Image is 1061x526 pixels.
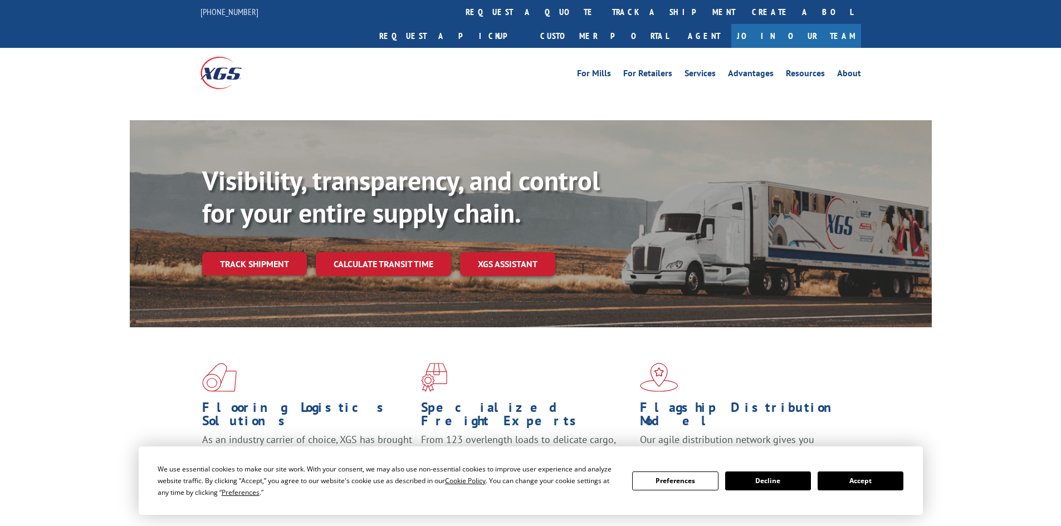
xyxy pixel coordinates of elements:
a: Join Our Team [731,24,861,48]
img: xgs-icon-focused-on-flooring-red [421,363,447,392]
div: Cookie Consent Prompt [139,446,923,515]
a: [PHONE_NUMBER] [201,6,258,17]
h1: Flooring Logistics Solutions [202,401,413,433]
a: Calculate transit time [316,252,451,276]
button: Preferences [632,471,718,490]
a: Request a pickup [371,24,532,48]
a: Advantages [728,69,774,81]
a: Track shipment [202,252,307,276]
a: For Mills [577,69,611,81]
p: From 123 overlength loads to delicate cargo, our experienced staff knows the best way to move you... [421,433,632,483]
span: Our agile distribution network gives you nationwide inventory management on demand. [640,433,845,459]
span: Cookie Policy [445,476,486,485]
h1: Flagship Distribution Model [640,401,850,433]
button: Accept [818,471,903,490]
button: Decline [725,471,811,490]
h1: Specialized Freight Experts [421,401,632,433]
a: About [837,69,861,81]
a: Customer Portal [532,24,677,48]
div: We use essential cookies to make our site work. With your consent, we may also use non-essential ... [158,463,619,498]
img: xgs-icon-total-supply-chain-intelligence-red [202,363,237,392]
img: xgs-icon-flagship-distribution-model-red [640,363,678,392]
span: Preferences [222,488,260,497]
b: Visibility, transparency, and control for your entire supply chain. [202,163,600,230]
a: Resources [786,69,825,81]
span: As an industry carrier of choice, XGS has brought innovation and dedication to flooring logistics... [202,433,412,473]
a: Services [684,69,716,81]
a: For Retailers [623,69,672,81]
a: Agent [677,24,731,48]
a: XGS ASSISTANT [460,252,555,276]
